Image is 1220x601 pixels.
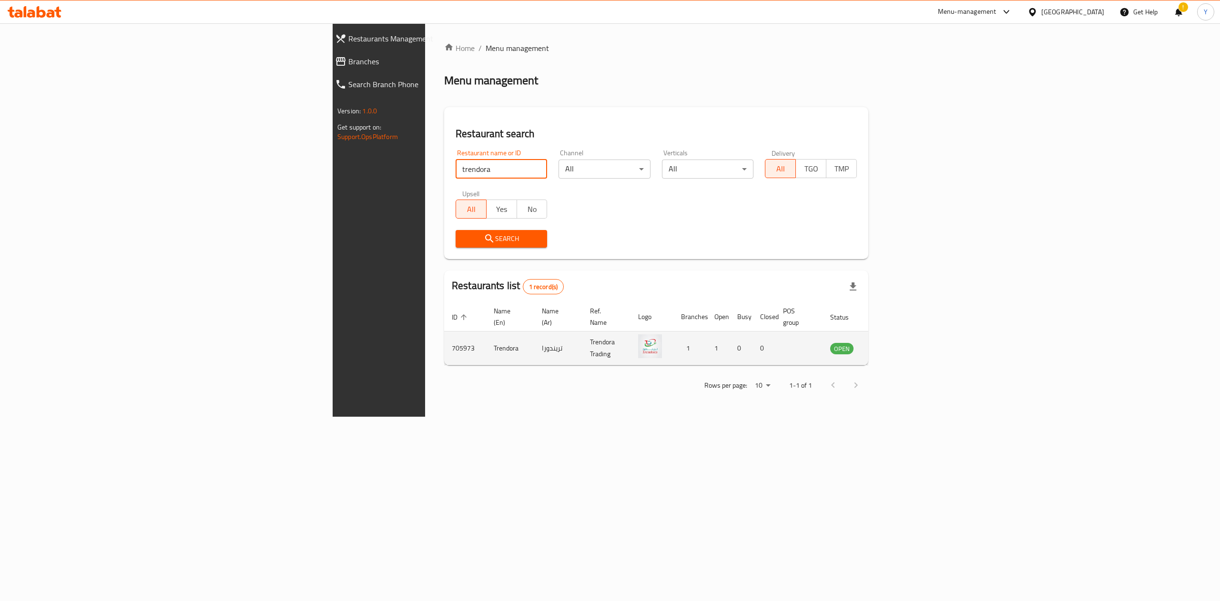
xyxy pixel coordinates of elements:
nav: breadcrumb [444,42,868,54]
button: TMP [826,159,857,178]
div: Rows per page: [751,379,774,393]
input: Search for restaurant name or ID.. [456,160,547,179]
th: Open [707,302,730,331]
button: No [517,200,548,219]
span: POS group [783,305,811,328]
span: Ref. Name [590,305,619,328]
a: Restaurants Management [327,27,537,50]
table: enhanced table [444,302,905,365]
div: Total records count [523,279,564,294]
img: Trendora [638,334,662,358]
span: ID [452,311,470,323]
td: 1 [707,331,730,365]
div: Menu-management [938,6,996,18]
div: All [662,160,753,179]
th: Closed [752,302,775,331]
button: Search [456,230,547,248]
td: 0 [730,331,752,365]
td: 1 [673,331,707,365]
p: Rows per page: [704,380,747,391]
button: All [456,200,487,219]
th: Logo [630,302,673,331]
th: Branches [673,302,707,331]
span: Get support on: [337,121,381,133]
h2: Restaurant search [456,127,857,141]
p: 1-1 of 1 [789,380,812,391]
span: Y [1204,7,1208,17]
td: تريندورا [534,331,582,365]
label: Delivery [772,150,795,156]
span: Name (En) [494,305,523,328]
span: Name (Ar) [542,305,571,328]
span: Restaurants Management [348,33,529,44]
span: No [521,202,544,216]
td: 0 [752,331,775,365]
div: Export file [842,275,864,298]
span: OPEN [830,343,854,354]
span: Yes [490,202,513,216]
div: [GEOGRAPHIC_DATA] [1041,7,1104,17]
span: 1 record(s) [523,282,564,291]
button: Yes [486,200,517,219]
button: All [765,159,796,178]
div: OPEN [830,343,854,354]
span: TGO [800,162,823,176]
th: Busy [730,302,752,331]
div: All [559,160,650,179]
a: Search Branch Phone [327,73,537,96]
span: 1.0.0 [362,105,377,117]
a: Support.OpsPlatform [337,130,398,143]
td: Trendora Trading [582,331,630,365]
span: All [769,162,792,176]
span: Search [463,233,539,245]
a: Branches [327,50,537,73]
span: Version: [337,105,361,117]
h2: Restaurants list [452,279,564,294]
span: Search Branch Phone [348,79,529,90]
button: TGO [795,159,826,178]
span: Status [830,311,861,323]
span: TMP [830,162,853,176]
label: Upsell [462,190,480,197]
span: Branches [348,56,529,67]
span: All [460,202,483,216]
